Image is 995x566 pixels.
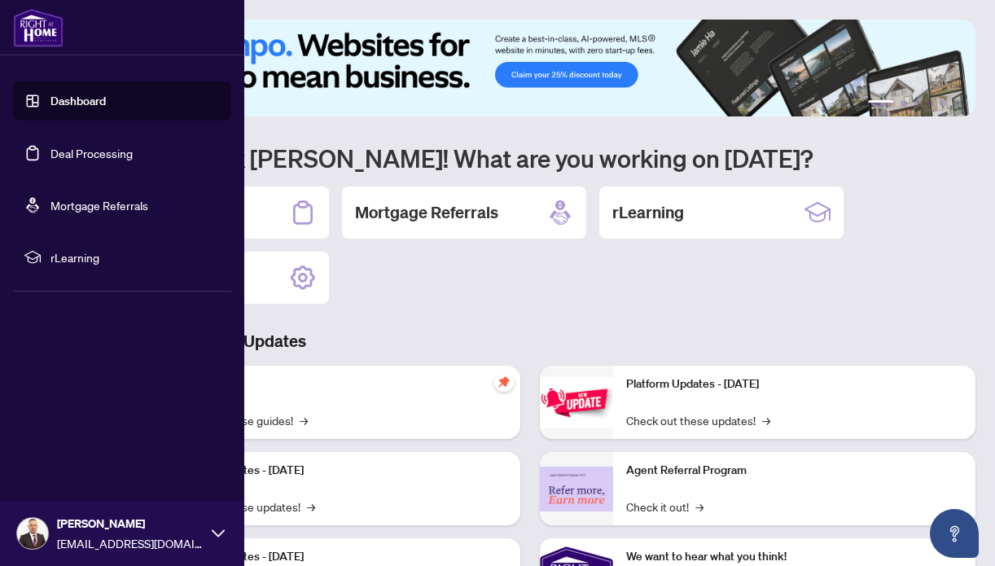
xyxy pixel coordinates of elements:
span: pushpin [494,372,514,392]
h2: rLearning [612,201,684,224]
a: Check out these updates!→ [626,411,770,429]
p: Platform Updates - [DATE] [626,375,962,393]
img: logo [13,8,64,47]
button: 1 [868,100,894,107]
span: → [695,498,704,516]
button: 4 [927,100,933,107]
a: Check it out!→ [626,498,704,516]
p: Agent Referral Program [626,462,962,480]
a: Mortgage Referrals [50,198,148,213]
img: Platform Updates - June 23, 2025 [540,377,613,428]
h3: Brokerage & Industry Updates [85,330,975,353]
a: Dashboard [50,94,106,108]
p: Platform Updates - [DATE] [171,462,507,480]
a: Deal Processing [50,146,133,160]
p: Platform Updates - [DATE] [171,548,507,566]
button: Open asap [930,509,979,558]
span: rLearning [50,248,220,266]
span: → [300,411,308,429]
button: 2 [901,100,907,107]
h2: Mortgage Referrals [355,201,498,224]
span: [EMAIL_ADDRESS][DOMAIN_NAME] [57,534,204,552]
p: Self-Help [171,375,507,393]
img: Slide 0 [85,20,975,116]
img: Profile Icon [17,518,48,549]
button: 6 [953,100,959,107]
img: Agent Referral Program [540,467,613,511]
h1: Welcome back [PERSON_NAME]! What are you working on [DATE]? [85,143,975,173]
span: [PERSON_NAME] [57,515,204,533]
button: 5 [940,100,946,107]
span: → [307,498,315,516]
span: → [762,411,770,429]
p: We want to hear what you think! [626,548,962,566]
button: 3 [914,100,920,107]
